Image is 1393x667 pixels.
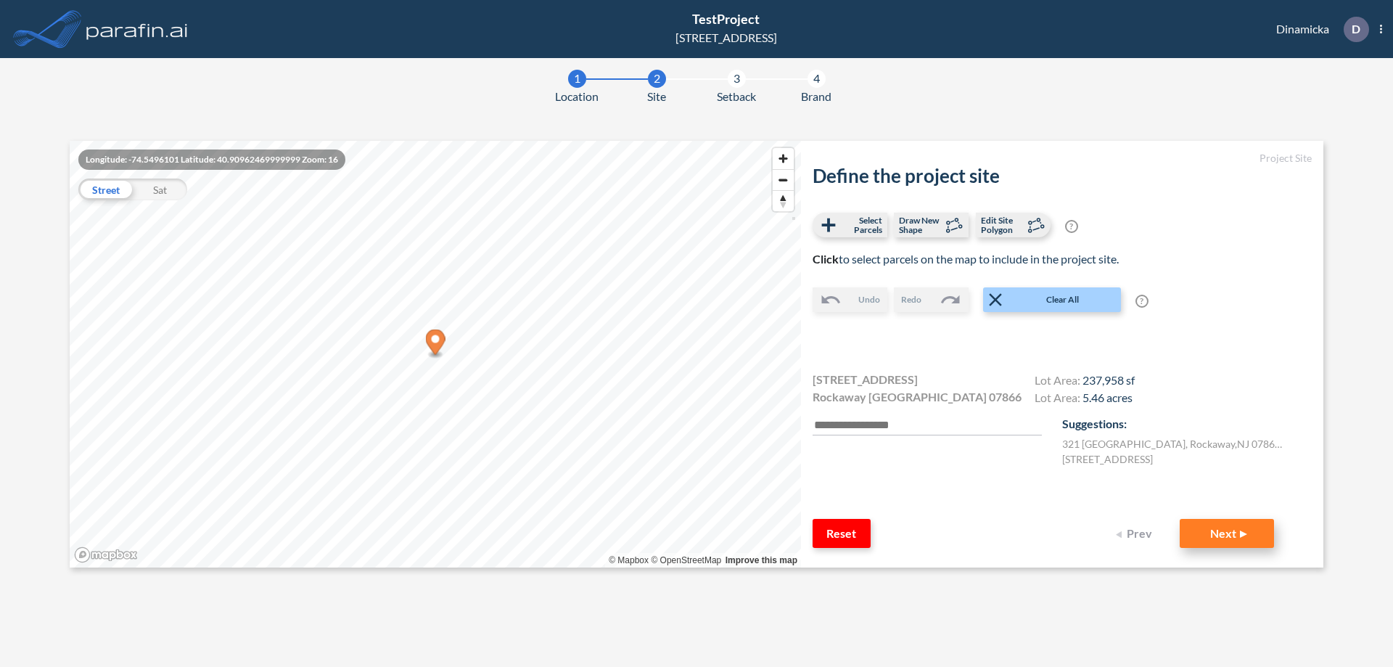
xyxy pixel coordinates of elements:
button: Next [1180,519,1274,548]
span: ? [1065,220,1078,233]
div: 1 [568,70,586,88]
h5: Project Site [813,152,1312,165]
span: Rockaway [GEOGRAPHIC_DATA] 07866 [813,388,1022,406]
span: TestProject [692,11,760,27]
span: 5.46 acres [1082,390,1133,404]
h2: Define the project site [813,165,1312,187]
div: 4 [808,70,826,88]
span: Undo [858,293,880,306]
span: Site [647,88,666,105]
a: OpenStreetMap [651,555,721,565]
button: Reset [813,519,871,548]
button: Undo [813,287,887,312]
h4: Lot Area: [1035,373,1135,390]
div: Dinamicka [1254,17,1382,42]
span: Draw New Shape [899,216,942,234]
div: 2 [648,70,666,88]
p: Suggestions: [1062,415,1312,433]
span: Reset bearing to north [773,191,794,211]
div: Street [78,179,133,200]
span: Zoom out [773,170,794,190]
a: Improve this map [726,555,797,565]
span: to select parcels on the map to include in the project site. [813,252,1119,266]
span: Select Parcels [839,216,882,234]
span: Clear All [1006,293,1119,306]
span: Setback [717,88,756,105]
a: Mapbox [609,555,649,565]
div: Sat [133,179,187,200]
div: Map marker [426,330,445,359]
span: Edit Site Polygon [981,216,1024,234]
a: Mapbox homepage [74,547,138,563]
button: Clear All [983,287,1121,312]
div: [STREET_ADDRESS] [675,29,777,46]
h4: Lot Area: [1035,390,1135,408]
button: Zoom out [773,169,794,190]
span: Location [555,88,599,105]
div: 3 [728,70,746,88]
button: Redo [894,287,969,312]
button: Zoom in [773,148,794,169]
div: Longitude: -74.5496101 Latitude: 40.90962469999999 Zoom: 16 [78,150,345,170]
button: Reset bearing to north [773,190,794,211]
span: 237,958 sf [1082,373,1135,387]
span: Brand [801,88,831,105]
label: 321 [GEOGRAPHIC_DATA] , Rockaway , NJ 07866 , US [1062,436,1287,451]
img: logo [83,15,191,44]
p: D [1352,22,1360,36]
button: Prev [1107,519,1165,548]
span: ? [1135,295,1148,308]
span: Redo [901,293,921,306]
label: [STREET_ADDRESS] [1062,451,1153,467]
canvas: Map [70,141,801,568]
b: Click [813,252,839,266]
span: [STREET_ADDRESS] [813,371,918,388]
